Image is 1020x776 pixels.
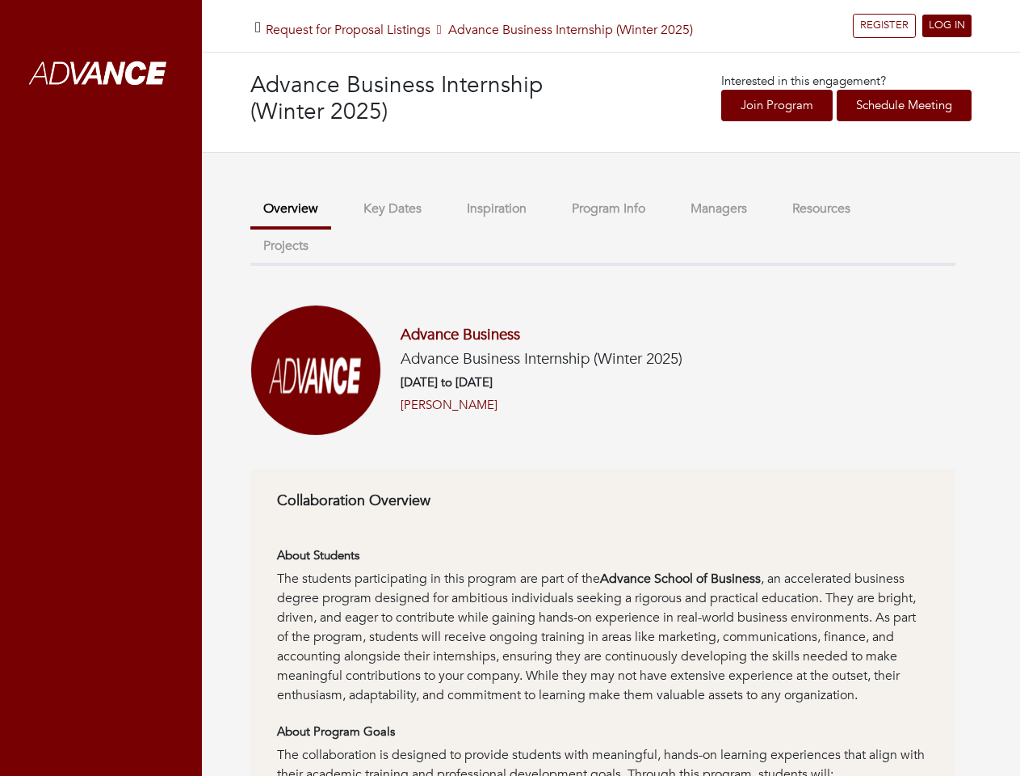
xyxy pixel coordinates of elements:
[922,15,972,37] a: LOG IN
[721,90,833,121] a: Join Program
[16,28,186,121] img: whiteAdvanceLogo.png
[250,192,331,230] button: Overview
[266,23,693,38] h5: Advance Business Internship (Winter 2025)
[250,72,611,126] h3: Advance Business Internship (Winter 2025)
[277,492,929,510] h6: Collaboration Overview
[721,72,972,91] p: Interested in this engagement?
[350,192,434,226] button: Key Dates
[401,324,520,345] a: Advance Business
[277,569,929,705] div: The students participating in this program are part of the , an accelerated business degree progr...
[277,724,929,739] h6: About Program Goals
[266,21,430,39] a: Request for Proposal Listings
[837,90,972,121] a: Schedule Meeting
[401,396,497,415] a: [PERSON_NAME]
[250,305,381,436] img: Screenshot%202025-01-03%20at%2011.33.57%E2%80%AFAM.png
[779,192,863,226] button: Resources
[401,375,682,390] h6: [DATE] to [DATE]
[401,350,682,369] h5: Advance Business Internship (Winter 2025)
[559,192,658,226] button: Program Info
[600,570,761,588] strong: Advance School of Business
[277,548,929,563] h6: About Students
[250,229,321,264] button: Projects
[454,192,539,226] button: Inspiration
[678,192,760,226] button: Managers
[853,14,916,38] a: REGISTER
